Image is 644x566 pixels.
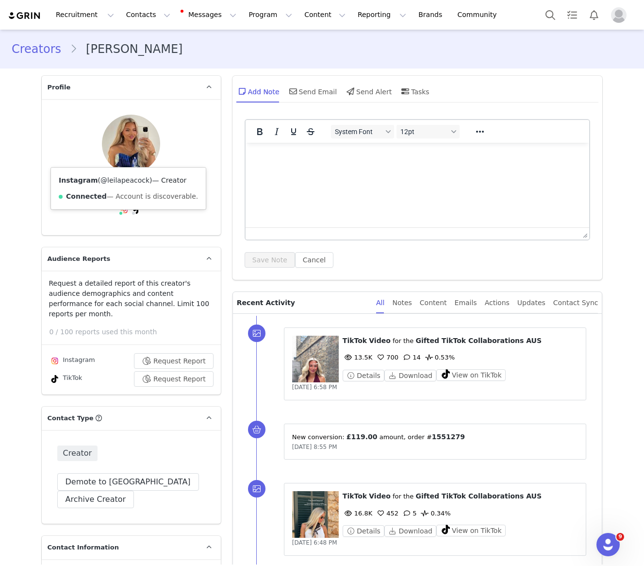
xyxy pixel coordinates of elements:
button: Italic [268,125,285,138]
span: Profile [48,83,71,92]
span: — Creator [152,176,187,184]
div: Emails [455,292,477,314]
span: 12pt [400,128,448,136]
span: System Font [335,128,382,136]
button: Profile [605,7,636,23]
span: ( ) [98,176,152,184]
button: View on TikTok [436,369,506,381]
button: Request Report [134,353,214,369]
button: Details [343,525,384,537]
span: 700 [375,354,398,361]
div: Press the Up and Down arrow keys to resize the editor. [579,228,589,240]
p: Request a detailed report of this creator's audience demographics and content performance for eac... [49,278,214,319]
span: TikTok [343,337,367,344]
span: 14 [401,354,421,361]
button: Download [384,525,436,537]
a: View on TikTok [436,528,506,535]
strong: Instagram [59,176,98,184]
button: View on TikTok [436,525,506,536]
strong: Connected [66,192,107,200]
span: 0.34% [419,510,450,517]
div: Instagram [49,355,95,367]
div: Send Alert [345,80,392,103]
button: Download [384,370,436,381]
a: Creators [12,40,70,58]
div: Actions [485,292,510,314]
button: Bold [251,125,268,138]
button: Underline [285,125,302,138]
button: Cancel [295,252,333,268]
span: £119.00 [347,433,378,441]
div: Updates [517,292,545,314]
p: ⁨ ⁩ ⁨ ⁩ for the ⁨ ⁩ [343,336,578,346]
span: 13.5K [343,354,372,361]
span: TikTok [343,492,367,500]
span: 452 [375,510,398,517]
img: 65609444-0751-436e-9800-2a08e18f1e88.jpg [102,115,160,173]
span: Gifted TikTok Collaborations AUS [415,337,542,344]
iframe: Rich Text Area [246,143,590,227]
button: Strikethrough [302,125,319,138]
div: Tasks [399,80,429,103]
button: Search [540,4,561,26]
button: Font sizes [396,125,460,138]
span: Gifted TikTok Collaborations AUS [415,492,542,500]
div: Add Note [236,80,280,103]
button: Program [243,4,298,26]
span: — Account is discoverable. [107,192,198,200]
p: 0 / 100 reports used this month [50,327,221,337]
span: 1551279 [432,433,465,441]
a: Tasks [561,4,583,26]
a: Community [452,4,507,26]
span: [DATE] 8:55 PM [292,444,337,450]
span: 0.53% [423,354,455,361]
img: instagram.svg [51,357,59,365]
span: Video [369,337,391,344]
span: [DATE] 6:48 PM [292,539,337,546]
button: Fonts [331,125,394,138]
button: Notifications [583,4,605,26]
span: 16.8K [343,510,372,517]
div: Content [420,292,447,314]
div: TikTok [49,373,83,385]
p: Recent Activity [237,292,368,313]
div: All [376,292,384,314]
span: Contact Type [48,413,94,423]
span: Audience Reports [48,254,111,264]
p: New conversion: ⁨ ⁩ amount⁨⁩⁨, order #⁨ ⁩⁩ [292,432,578,442]
button: Contacts [120,4,176,26]
button: Details [343,370,384,381]
div: Notes [392,292,412,314]
span: 5 [401,510,416,517]
span: 9 [616,533,624,541]
a: Brands [413,4,451,26]
button: Content [298,4,351,26]
div: Contact Sync [553,292,598,314]
span: Creator [57,446,98,461]
img: placeholder-profile.jpg [611,7,627,23]
a: @leilapeacock [100,176,149,184]
button: Save Note [245,252,295,268]
span: [DATE] 6:58 PM [292,384,337,391]
button: Messages [177,4,242,26]
button: Recruitment [50,4,120,26]
img: grin logo [8,11,42,20]
iframe: Intercom live chat [596,533,620,556]
p: ⁨ ⁩ ⁨ ⁩ for the ⁨ ⁩ [343,491,578,501]
button: Demote to [GEOGRAPHIC_DATA] [57,473,199,491]
div: Send Email [287,80,337,103]
a: View on TikTok [436,372,506,379]
button: Reveal or hide additional toolbar items [472,125,488,138]
button: Request Report [134,371,214,387]
button: Archive Creator [57,491,134,508]
button: Reporting [352,4,412,26]
span: Video [369,492,391,500]
span: Contact Information [48,543,119,552]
